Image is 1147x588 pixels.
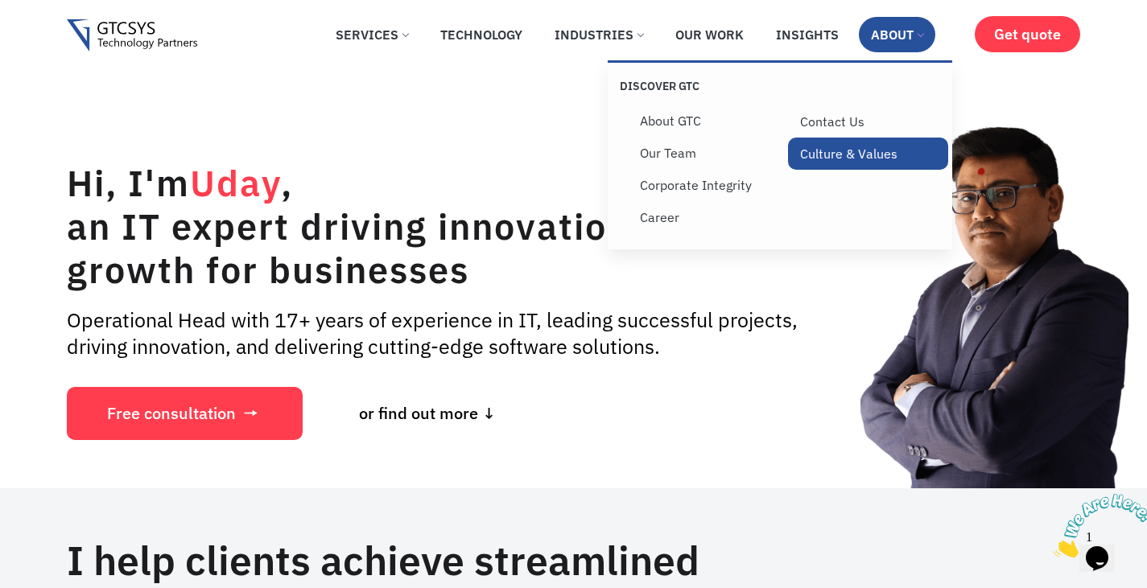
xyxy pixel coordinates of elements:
[994,26,1061,43] span: Get quote
[190,159,281,206] span: Uday
[67,19,198,52] img: Gtcsys logo
[764,17,851,52] a: Insights
[543,17,655,52] a: Industries
[628,201,788,233] a: Career
[620,79,780,93] p: Discover GTC
[663,17,756,52] a: Our Work
[788,105,948,138] a: Contact Us
[788,138,948,170] a: Culture & Values
[67,387,303,440] a: Free consultation
[67,161,827,291] h1: Hi, I'm , an IT expert driving innovation and growth for businesses
[859,17,935,52] a: About
[628,137,788,169] a: Our Team
[1047,487,1147,564] iframe: chat widget
[428,17,534,52] a: Technology
[67,307,827,360] p: Operational Head with 17+ years of experience in IT, leading successful projects, driving innovat...
[359,405,496,421] span: or find out more ↓
[628,105,788,137] a: About GTC
[975,16,1080,52] a: Get quote
[6,6,13,20] span: 1
[6,6,106,70] img: Chat attention grabber
[107,405,236,421] span: Free consultation
[324,17,420,52] a: Services
[319,387,536,440] a: or find out more ↓
[628,169,788,201] a: Corporate Integrity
